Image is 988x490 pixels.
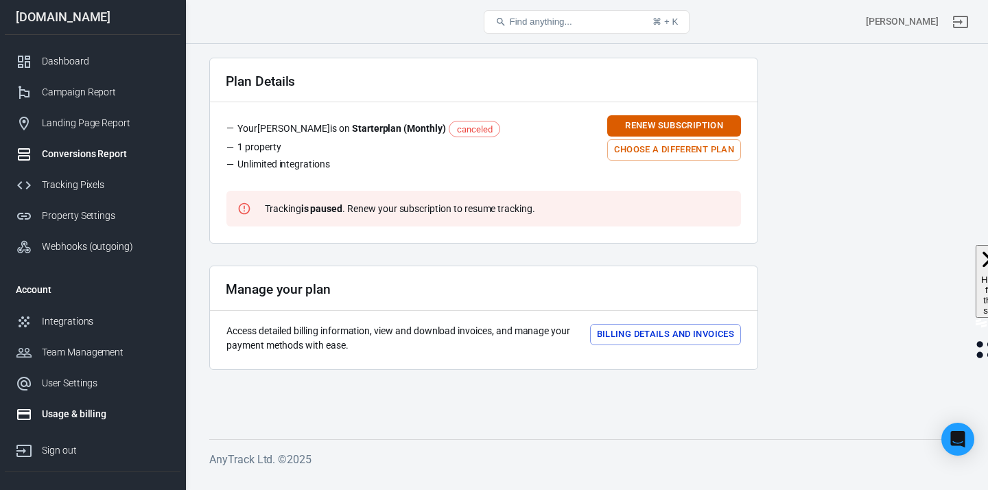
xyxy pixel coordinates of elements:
span: canceled [452,123,497,137]
li: 1 property [226,140,511,157]
button: Billing details and Invoices [590,324,741,345]
a: Webhooks (outgoing) [5,231,180,262]
p: Access detailed billing information, view and download invoices, and manage your payment methods ... [226,324,579,353]
a: Landing Page Report [5,108,180,139]
li: Your [PERSON_NAME] is on [226,121,511,140]
div: Tracking Pixels [42,178,169,192]
button: Renew subscription [607,115,741,137]
a: Usage & billing [5,399,180,430]
a: Sign out [5,430,180,466]
h2: Manage your plan [226,282,331,296]
div: Sign out [42,443,169,458]
div: Landing Page Report [42,116,169,130]
a: Conversions Report [5,139,180,170]
a: User Settings [5,368,180,399]
div: Conversions Report [42,147,169,161]
h2: Plan Details [226,74,295,89]
a: Tracking Pixels [5,170,180,200]
a: Integrations [5,306,180,337]
a: Team Management [5,337,180,368]
li: Unlimited integrations [226,157,511,174]
button: Find anything...⌘ + K [484,10,690,34]
h6: AnyTrack Ltd. © 2025 [209,451,964,468]
div: Account id: NKyQAscM [866,14,939,29]
strong: is paused [301,203,343,214]
div: Team Management [42,345,169,360]
strong: Starter plan ( Monthly ) [352,123,446,134]
a: Sign out [944,5,977,38]
div: Tracking . Renew your subscription to resume tracking. [259,196,541,221]
div: Open Intercom Messenger [941,423,974,456]
div: Integrations [42,314,169,329]
span: Find anything... [509,16,572,27]
div: Dashboard [42,54,169,69]
div: Property Settings [42,209,169,223]
div: User Settings [42,376,169,390]
a: Dashboard [5,46,180,77]
div: Usage & billing [42,407,169,421]
li: Account [5,273,180,306]
button: Choose a different plan [607,139,741,161]
div: ⌘ + K [652,16,678,27]
a: Property Settings [5,200,180,231]
div: [DOMAIN_NAME] [5,11,180,23]
a: Campaign Report [5,77,180,108]
div: Campaign Report [42,85,169,100]
div: Webhooks (outgoing) [42,240,169,254]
